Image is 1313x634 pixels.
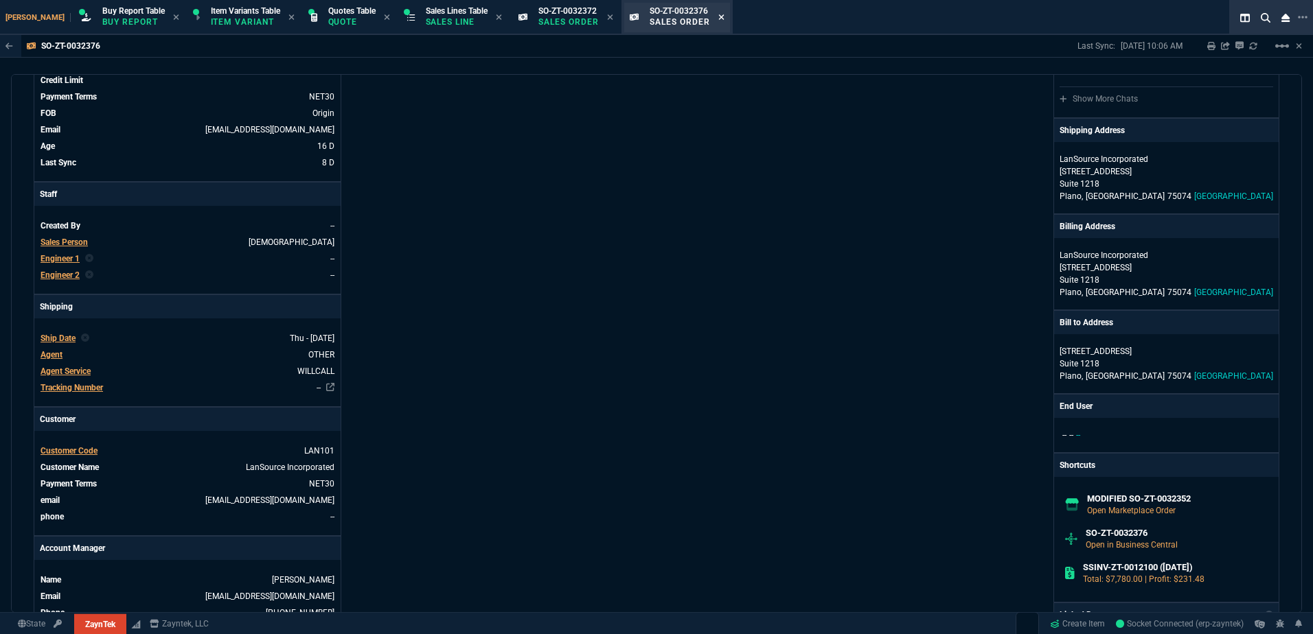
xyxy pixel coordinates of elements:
[40,460,335,474] tr: undefined
[1274,38,1290,54] mat-icon: Example home icon
[1086,371,1165,381] span: [GEOGRAPHIC_DATA]
[173,12,179,23] nx-icon: Close Tab
[1044,613,1110,634] a: Create Item
[5,13,71,22] span: [PERSON_NAME]
[1054,454,1279,477] p: Shortcuts
[384,12,390,23] nx-icon: Close Tab
[41,383,103,392] span: Tracking Number
[266,608,334,618] a: (469) 476-5010
[41,254,80,263] span: Engineer 1
[41,141,55,151] span: Age
[1276,10,1295,26] nx-icon: Close Workbench
[322,158,334,167] span: 8/13/25 => 10:06 AM
[309,92,334,102] span: NET30
[41,92,97,102] span: Payment Terms
[205,495,334,505] a: [EMAIL_ADDRESS][DOMAIN_NAME]
[41,591,60,601] span: Email
[85,269,93,281] nx-icon: Clear selected rep
[1086,528,1268,539] h6: SO-ZT-0032376
[1298,11,1308,24] nx-icon: Open New Tab
[1116,619,1244,629] span: Socket Connected (erp-zayntek)
[1060,400,1093,412] p: End User
[34,408,341,431] p: Customer
[1083,573,1268,585] p: Total: $7,780.00 | Profit: $231.48
[290,333,334,343] span: 2025-08-07T00:00:00.000Z
[309,479,334,489] span: NET30
[607,12,613,23] nx-icon: Close Tab
[1077,40,1121,51] p: Last Sync:
[40,477,335,491] tr: undefined
[1086,539,1268,551] p: Open in Business Central
[102,6,165,16] span: Buy Report Table
[650,6,708,16] span: SO-ZT-0032376
[1167,371,1191,381] span: 75074
[41,446,98,456] span: Customer Code
[40,139,335,153] tr: 8/5/25 => 7:00 PM
[1060,94,1138,104] a: Show More Chats
[538,6,597,16] span: SO-ZT-0032372
[1121,40,1183,51] p: [DATE] 10:06 AM
[330,270,334,280] span: --
[40,156,335,169] tr: 8/13/25 => 10:06 AM
[1060,124,1125,137] p: Shipping Address
[205,591,334,601] a: [EMAIL_ADDRESS][DOMAIN_NAME]
[1060,165,1273,178] p: [STREET_ADDRESS]
[1086,191,1165,201] span: [GEOGRAPHIC_DATA]
[304,446,334,456] span: LAN101
[14,618,49,630] a: Global State
[496,12,502,23] nx-icon: Close Tab
[211,6,280,16] span: Item Variants Table
[650,16,710,27] p: Sales Order
[1194,191,1273,201] span: [GEOGRAPHIC_DATA]
[272,575,334,585] a: [PERSON_NAME]
[41,40,100,51] p: SO-ZT-0032376
[330,512,334,521] a: --
[1060,316,1113,329] p: Bill to Address
[41,575,61,585] span: Name
[41,125,60,134] span: Email
[41,462,99,472] span: Customer Name
[1194,287,1273,297] span: [GEOGRAPHIC_DATA]
[81,332,89,344] nx-icon: Clear selected rep
[34,537,341,560] p: Account Manager
[41,158,76,167] span: Last Sync
[1194,371,1273,381] span: [GEOGRAPHIC_DATA]
[249,237,334,247] span: VAHI
[41,237,88,247] span: Sales Person
[328,6,376,16] span: Quotes Table
[102,16,165,27] p: Buy Report
[1296,40,1302,51] a: Hide Workbench
[246,462,334,472] a: LanSource Incorporated
[40,606,335,620] tr: undefined
[205,125,334,134] span: lbward@lansourceinc.com
[41,366,91,376] span: Agent Service
[1235,10,1255,26] nx-icon: Split Panels
[40,493,335,507] tr: lbward@lansourceinc.com
[41,75,83,85] span: Credit Limit
[41,512,64,521] span: phone
[41,221,80,231] span: Created By
[41,350,62,360] span: Agent
[1060,287,1083,297] span: Plano,
[40,106,335,120] tr: undefined
[40,73,335,87] tr: undefined
[297,366,334,376] span: WILLCALL
[1062,430,1066,440] span: --
[40,573,335,587] tr: undefined
[1116,618,1244,630] a: Tlt7e1b5rc2G9HgHAAD5
[40,90,335,104] tr: undefined
[40,364,335,378] tr: undefined
[40,444,335,458] tr: undefined
[1083,562,1268,573] h6: SSINV-ZT-0012100 ([DATE])
[40,589,335,603] tr: undefined
[288,12,295,23] nx-icon: Close Tab
[1060,357,1273,370] p: Suite 1218
[1060,191,1083,201] span: Plano,
[426,16,488,27] p: Sales Line
[1060,178,1273,190] p: Suite 1218
[40,381,335,395] tr: undefined
[40,348,335,362] tr: undefined
[40,235,335,249] tr: undefined
[1076,430,1080,440] span: --
[1167,191,1191,201] span: 75074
